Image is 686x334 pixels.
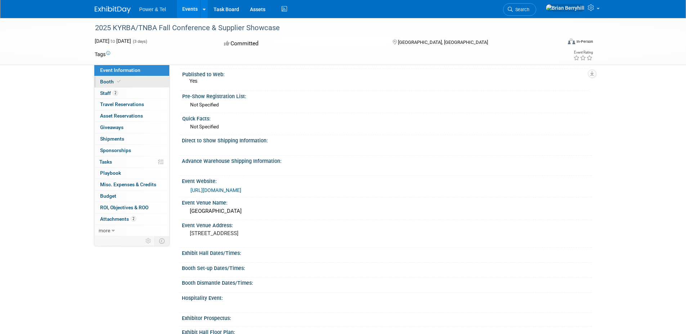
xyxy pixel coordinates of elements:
[573,51,593,54] div: Event Rating
[113,90,118,96] span: 2
[182,156,592,165] div: Advance Warehouse Shipping Information:
[222,37,381,50] div: Committed
[100,216,136,222] span: Attachments
[190,123,586,130] div: Not Specified
[94,88,169,99] a: Staff2
[100,90,118,96] span: Staff
[139,6,166,12] span: Power & Tel
[100,136,124,142] span: Shipments
[100,101,144,107] span: Travel Reservations
[100,193,116,199] span: Budget
[189,78,197,84] span: Yes
[190,187,241,193] a: [URL][DOMAIN_NAME]
[513,7,529,12] span: Search
[94,110,169,122] a: Asset Reservations
[94,99,169,110] a: Travel Reservations
[187,206,586,217] div: [GEOGRAPHIC_DATA]
[154,236,169,246] td: Toggle Event Tabs
[95,38,131,44] span: [DATE] [DATE]
[94,202,169,213] a: ROI, Objectives & ROO
[94,76,169,87] a: Booth
[182,91,588,100] div: Pre-Show Registration List:
[100,170,121,176] span: Playbook
[182,293,592,302] div: Hospitality Event:
[94,122,169,133] a: Giveaways
[142,236,155,246] td: Personalize Event Tab Strip
[182,263,592,272] div: Booth Set-up Dates/Times:
[94,133,169,145] a: Shipments
[131,216,136,221] span: 2
[100,205,148,210] span: ROI, Objectives & ROO
[190,101,586,108] div: Not Specified
[94,191,169,202] a: Budget
[519,37,593,48] div: Event Format
[117,79,121,83] i: Booth reservation complete
[94,65,169,76] a: Event Information
[95,6,131,13] img: ExhibitDay
[100,113,143,119] span: Asset Reservations
[182,278,592,287] div: Booth Dismantle Dates/Times:
[182,248,592,257] div: Exhibit Hall Dates/Times:
[182,197,592,206] div: Event Venue Name:
[100,67,140,73] span: Event Information
[182,69,588,78] div: Published to Web:
[94,168,169,179] a: Playbook
[503,3,536,16] a: Search
[100,124,124,130] span: Giveaways
[94,156,169,168] a: Tasks
[576,39,593,44] div: In-Person
[109,38,116,44] span: to
[99,228,110,233] span: more
[94,145,169,156] a: Sponsorships
[190,230,345,237] pre: [STREET_ADDRESS]
[100,79,122,84] span: Booth
[182,313,592,322] div: Exhibitor Prospectus:
[100,147,131,153] span: Sponsorships
[99,159,112,165] span: Tasks
[132,39,147,44] span: (3 days)
[93,22,551,35] div: 2025 KYRBA/TNBA Fall Conference & Supplier Showcase
[94,214,169,225] a: Attachments2
[182,135,592,144] div: Direct to Show Shipping Information:
[182,220,592,229] div: Event Venue Address:
[398,40,488,45] span: [GEOGRAPHIC_DATA], [GEOGRAPHIC_DATA]
[182,113,588,122] div: Quick Facts:
[94,225,169,236] a: more
[568,38,575,44] img: Format-Inperson.png
[546,4,585,12] img: Brian Berryhill
[94,179,169,190] a: Misc. Expenses & Credits
[100,182,156,187] span: Misc. Expenses & Credits
[182,176,592,185] div: Event Website:
[95,51,110,58] td: Tags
